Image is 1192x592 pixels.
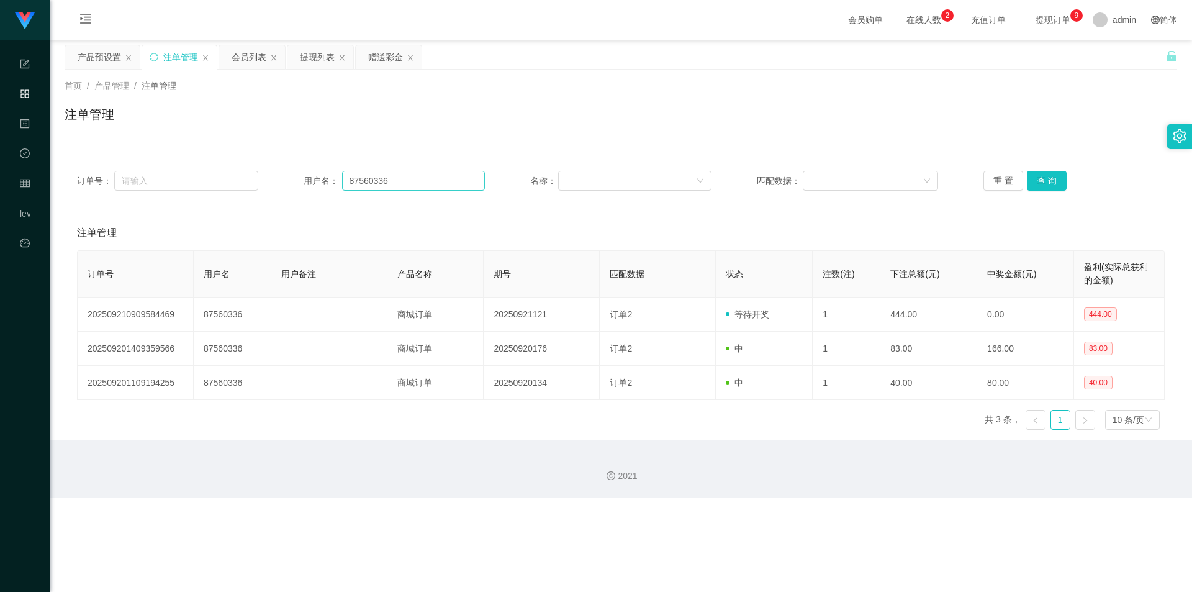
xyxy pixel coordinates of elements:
span: 用户名： [304,175,342,188]
div: 赠送彩金 [368,45,403,69]
li: 下一页 [1075,410,1095,430]
span: 名称： [530,175,558,188]
td: 202509201109194255 [78,366,194,400]
span: 中 [726,378,743,388]
span: 产品管理 [20,89,30,200]
i: 图标: sync [150,53,158,61]
p: 2 [946,9,950,22]
td: 80.00 [977,366,1074,400]
td: 20250921121 [484,298,600,332]
i: 图标: down [1145,416,1152,425]
span: 系统配置 [20,60,30,170]
i: 图标: copyright [607,471,615,480]
i: 图标: check-circle-o [20,143,30,168]
span: 匹配数据 [610,269,644,279]
span: 订单2 [610,344,632,353]
span: 等待开奖 [726,309,769,319]
i: 图标: table [20,173,30,198]
span: 首页 [65,81,82,91]
button: 重 置 [983,171,1023,191]
td: 202509210909584469 [78,298,194,332]
td: 1 [813,366,880,400]
span: 用户备注 [281,269,316,279]
span: 订单号 [88,269,114,279]
span: / [134,81,137,91]
td: 20250920134 [484,366,600,400]
td: 87560336 [194,298,271,332]
i: 图标: form [20,53,30,78]
span: 在线人数 [900,16,947,24]
td: 87560336 [194,366,271,400]
span: 充值订单 [965,16,1012,24]
span: 产品管理 [94,81,129,91]
td: 40.00 [880,366,977,400]
div: 注单管理 [163,45,198,69]
img: logo.9652507e.png [15,12,35,30]
i: 图标: close [202,54,209,61]
span: 订单2 [610,309,632,319]
div: 2021 [60,470,1182,483]
td: 83.00 [880,332,977,366]
span: 注单管理 [142,81,176,91]
span: / [87,81,89,91]
i: 图标: close [338,54,346,61]
i: 图标: left [1032,417,1039,424]
span: 下注总额(元) [890,269,939,279]
i: 图标: down [923,177,931,186]
h1: 注单管理 [65,105,114,124]
span: 数据中心 [20,149,30,260]
li: 1 [1050,410,1070,430]
li: 共 3 条， [985,410,1021,430]
td: 1 [813,332,880,366]
button: 查 询 [1027,171,1067,191]
i: 图标: setting [1173,129,1186,143]
span: 注单管理 [77,225,117,240]
span: 83.00 [1084,342,1113,355]
i: 图标: menu-unfold [65,1,107,40]
span: 提现订单 [1029,16,1077,24]
span: 订单号： [77,175,114,188]
i: 图标: profile [20,113,30,138]
a: 1 [1051,411,1070,429]
div: 会员列表 [232,45,266,69]
i: 图标: close [125,54,132,61]
td: 商城订单 [387,298,484,332]
i: 图标: appstore-o [20,83,30,108]
i: 图标: close [407,54,414,61]
i: 图标: global [1151,16,1160,24]
span: 内容中心 [20,119,30,230]
a: level [20,201,30,226]
td: 商城订单 [387,366,484,400]
span: 产品名称 [397,269,432,279]
i: 图标: right [1081,417,1089,424]
span: 期号 [494,269,511,279]
a: 图标: dashboard平台首页 [20,231,30,357]
span: 444.00 [1084,307,1117,321]
i: 图标: unlock [1166,50,1177,61]
span: 会员管理 [20,179,30,289]
span: 状态 [726,269,743,279]
td: 1 [813,298,880,332]
input: 请输入 [342,171,485,191]
input: 请输入 [114,171,258,191]
td: 166.00 [977,332,1074,366]
div: 10 条/页 [1113,411,1144,429]
li: 上一页 [1026,410,1045,430]
div: 产品预设置 [78,45,121,69]
td: 20250920176 [484,332,600,366]
span: 用户名 [204,269,230,279]
sup: 9 [1070,9,1083,22]
span: 中奖金额(元) [987,269,1036,279]
p: 9 [1075,9,1079,22]
td: 202509201409359566 [78,332,194,366]
i: 图标: down [697,177,704,186]
td: 0.00 [977,298,1074,332]
div: 提现列表 [300,45,335,69]
span: 注数(注) [823,269,854,279]
td: 444.00 [880,298,977,332]
span: 40.00 [1084,376,1113,389]
span: 订单2 [610,378,632,388]
td: 87560336 [194,332,271,366]
span: 中 [726,344,743,353]
sup: 2 [941,9,954,22]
